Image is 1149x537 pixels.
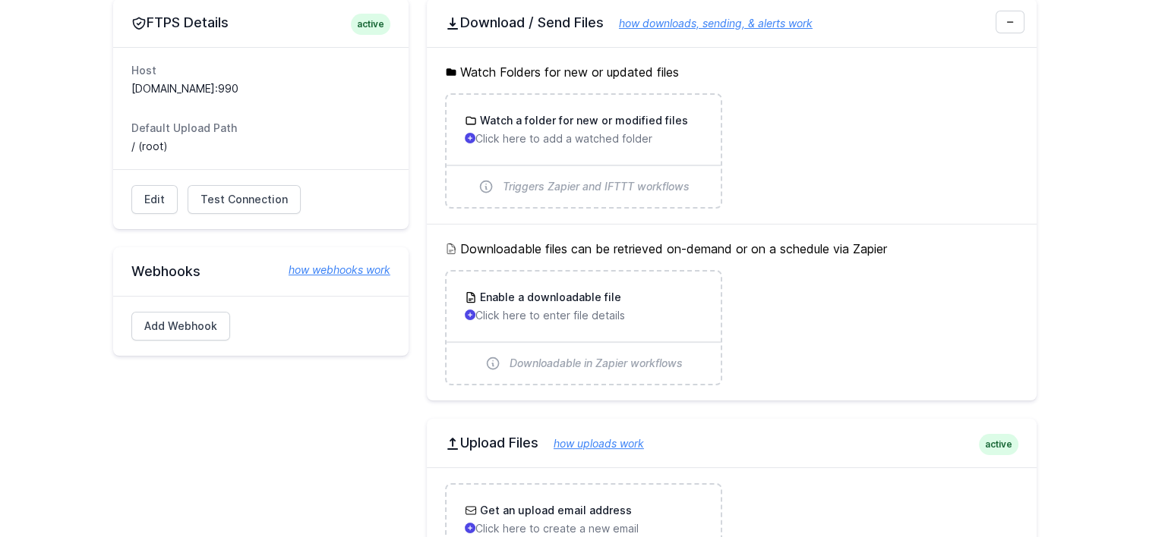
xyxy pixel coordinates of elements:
[188,185,301,214] a: Test Connection
[447,95,721,207] a: Watch a folder for new or modified files Click here to add a watched folder Triggers Zapier and I...
[131,185,178,214] a: Edit
[477,113,688,128] h3: Watch a folder for new or modified files
[351,14,390,35] span: active
[131,121,390,136] dt: Default Upload Path
[445,63,1018,81] h5: Watch Folders for new or updated files
[465,131,702,146] p: Click here to add a watched folder
[538,437,644,450] a: how uploads work
[131,81,390,96] dd: [DOMAIN_NAME]:990
[131,262,390,281] h2: Webhooks
[510,356,683,371] span: Downloadable in Zapier workflows
[131,63,390,78] dt: Host
[465,521,702,536] p: Click here to create a new email
[503,179,690,194] span: Triggers Zapier and IFTTT workflows
[131,139,390,154] dd: / (root)
[445,240,1018,258] h5: Downloadable files can be retrieved on-demand or on a schedule via Zapier
[604,17,813,30] a: how downloads, sending, & alerts work
[465,308,702,323] p: Click here to enter file details
[447,272,721,384] a: Enable a downloadable file Click here to enter file details Downloadable in Zapier workflows
[445,434,1018,452] h2: Upload Files
[979,434,1018,455] span: active
[445,14,1018,32] h2: Download / Send Files
[131,312,230,341] a: Add Webhook
[131,14,390,32] h2: FTPS Details
[200,192,288,207] span: Test Connection
[1073,461,1131,519] iframe: Drift Widget Chat Controller
[477,503,632,518] h3: Get an upload email address
[273,262,390,278] a: how webhooks work
[477,290,621,305] h3: Enable a downloadable file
